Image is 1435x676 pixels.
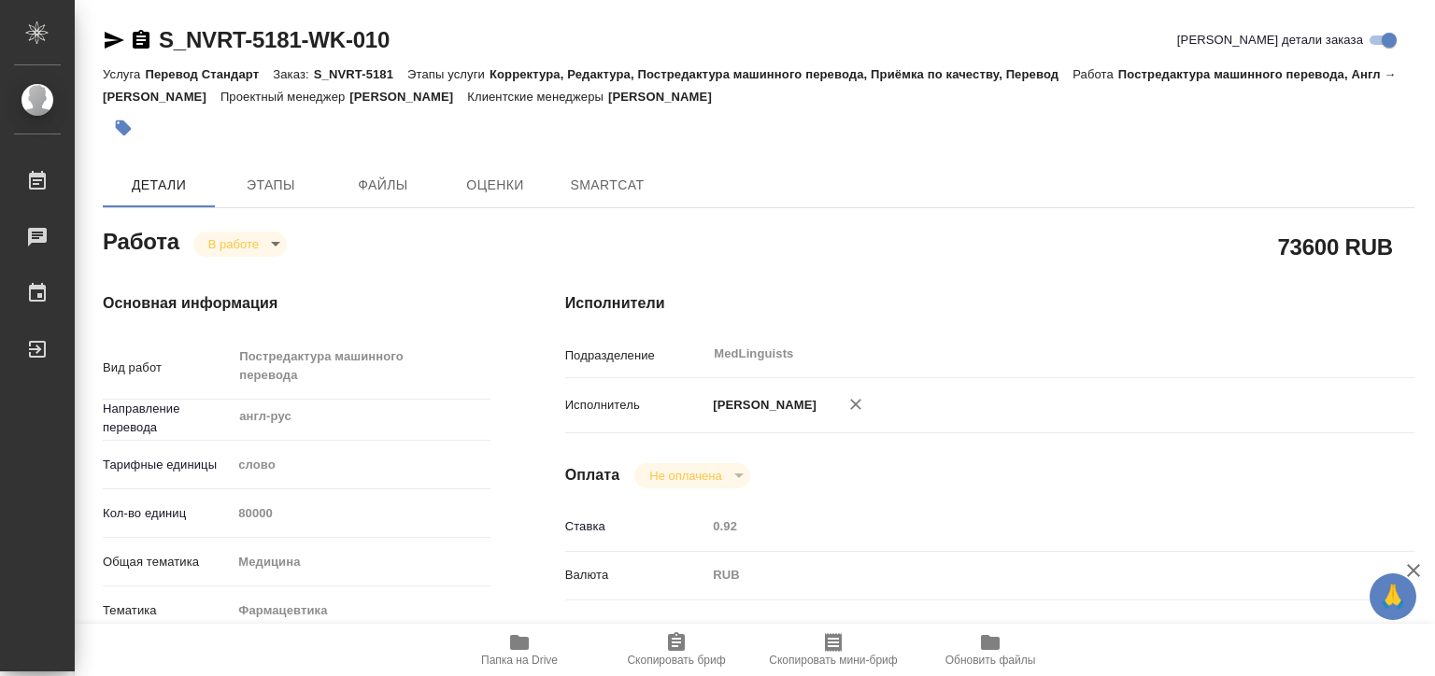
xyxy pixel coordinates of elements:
span: Скопировать бриф [627,654,725,667]
p: Вид работ [103,359,232,377]
span: Этапы [226,174,316,197]
p: Валюта [565,566,707,584]
button: Скопировать бриф [598,624,755,676]
span: Детали [114,174,204,197]
p: Тематика [103,601,232,620]
p: Подразделение [565,346,707,365]
p: Клиентские менеджеры [467,90,608,104]
p: Корректура, Редактура, Постредактура машинного перевода, Приёмка по качеству, Перевод [490,67,1073,81]
button: Скопировать ссылку для ЯМессенджера [103,29,125,51]
span: Папка на Drive [481,654,558,667]
span: [PERSON_NAME] детали заказа [1177,31,1363,49]
h4: Основная информация [103,292,490,315]
span: 🙏 [1377,577,1409,616]
input: Пустое поле [706,513,1343,540]
span: SmartCat [562,174,652,197]
div: RUB [706,559,1343,591]
h4: Оплата [565,464,620,486]
p: Работа [1073,67,1118,81]
span: Скопировать мини-бриф [769,654,897,667]
p: [PERSON_NAME] [349,90,467,104]
p: Общая тематика [103,553,232,571]
button: Скопировать мини-бриф [755,624,912,676]
p: Заказ: [273,67,313,81]
button: Не оплачена [644,468,727,484]
p: Тарифные единицы [103,456,232,474]
p: S_NVRT-5181 [314,67,407,81]
span: Файлы [338,174,428,197]
button: Папка на Drive [441,624,598,676]
span: Обновить файлы [945,654,1036,667]
div: В работе [634,463,749,488]
p: [PERSON_NAME] [706,396,817,415]
p: Этапы услуги [407,67,490,81]
p: Проектный менеджер [220,90,349,104]
p: Перевод Стандарт [145,67,273,81]
button: Скопировать ссылку [130,29,152,51]
p: Ставка [565,517,707,536]
p: Направление перевода [103,400,232,437]
button: 🙏 [1370,573,1416,620]
p: [PERSON_NAME] [608,90,726,104]
input: Пустое поле [232,500,490,527]
p: Исполнитель [565,396,707,415]
h4: Исполнители [565,292,1414,315]
div: Фармацевтика [232,595,490,627]
button: Удалить исполнителя [835,384,876,425]
p: Кол-во единиц [103,504,232,523]
a: S_NVRT-5181-WK-010 [159,27,390,52]
h2: Работа [103,223,179,257]
span: Оценки [450,174,540,197]
div: В работе [193,232,287,257]
button: В работе [203,236,264,252]
button: Добавить тэг [103,107,144,148]
button: Обновить файлы [912,624,1069,676]
div: слово [232,449,490,481]
div: Медицина [232,546,490,578]
h2: 73600 RUB [1277,231,1393,262]
p: Услуга [103,67,145,81]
